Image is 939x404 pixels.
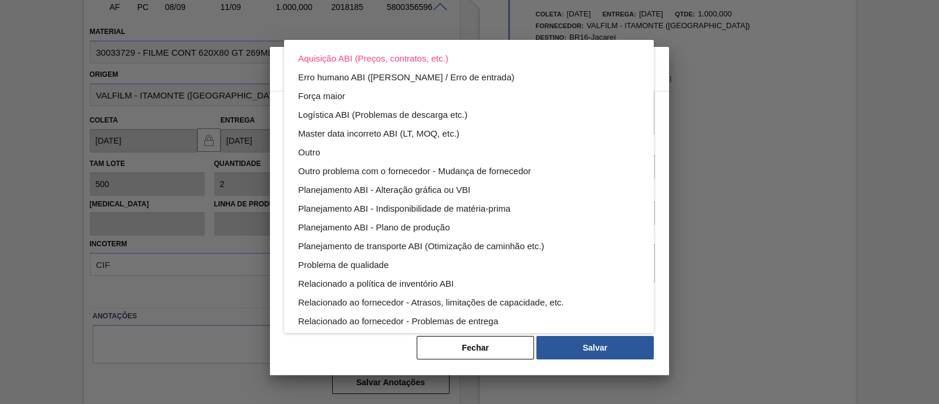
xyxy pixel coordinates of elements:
[298,331,640,349] div: Relacionado ao fornecedor - Sem estoque
[298,124,640,143] div: Master data incorreto ABI (LT, MOQ, etc.)
[298,237,640,256] div: Planejamento de transporte ABI (Otimização de caminhão etc.)
[298,312,640,331] div: Relacionado ao fornecedor - Problemas de entrega
[298,274,640,293] div: Relacionado a política de inventório ABI
[298,143,640,162] div: Outro
[298,106,640,124] div: Logística ABI (Problemas de descarga etc.)
[298,162,640,181] div: Outro problema com o fornecedor - Mudança de fornecedor
[298,181,640,199] div: Planejamento ABI - Alteração gráfica ou VBI
[298,199,640,218] div: Planejamento ABI - Indisponibilidade de matéria-prima
[298,87,640,106] div: Força maior
[298,218,640,237] div: Planejamento ABI - Plano de produção
[298,49,640,68] div: Aquisição ABI (Preços, contratos, etc.)
[298,293,640,312] div: Relacionado ao fornecedor - Atrasos, limitações de capacidade, etc.
[298,68,640,87] div: Erro humano ABI ([PERSON_NAME] / Erro de entrada)
[298,256,640,274] div: Problema de qualidade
